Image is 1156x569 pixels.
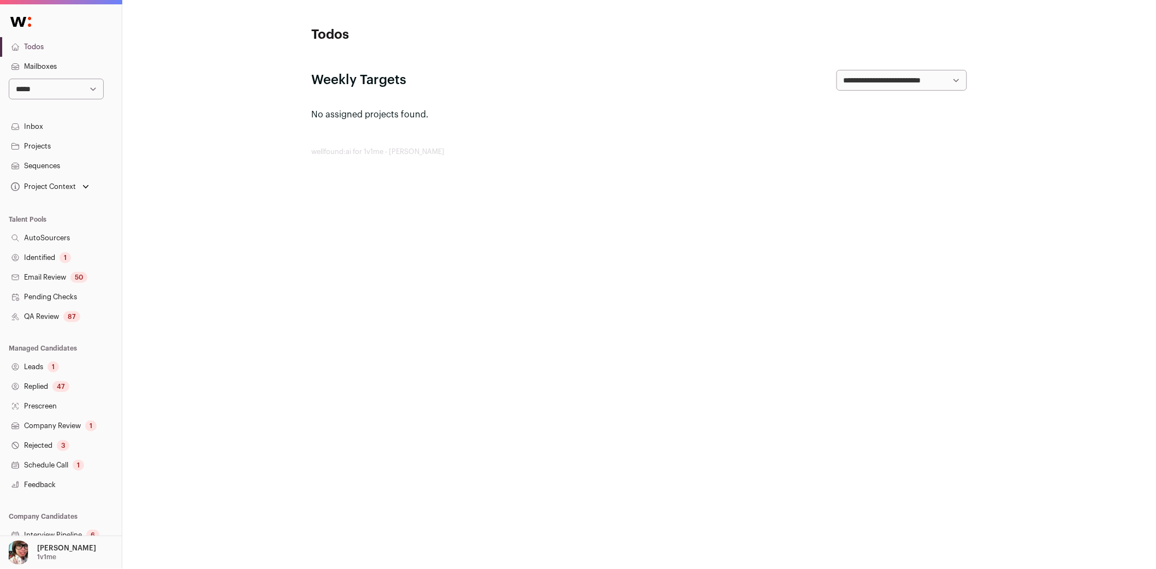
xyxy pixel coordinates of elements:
[73,460,84,471] div: 1
[4,541,98,565] button: Open dropdown
[312,147,967,156] footer: wellfound:ai for 1v1me - [PERSON_NAME]
[37,544,96,553] p: [PERSON_NAME]
[70,272,87,283] div: 50
[312,72,407,89] h2: Weekly Targets
[312,108,967,121] p: No assigned projects found.
[9,179,91,194] button: Open dropdown
[7,541,31,565] img: 14759586-medium_jpg
[37,553,56,561] p: 1v1me
[4,11,37,33] img: Wellfound
[48,361,59,372] div: 1
[60,252,71,263] div: 1
[52,381,69,392] div: 47
[63,311,80,322] div: 87
[86,530,99,541] div: 6
[9,182,76,191] div: Project Context
[85,420,97,431] div: 1
[57,440,69,451] div: 3
[312,26,530,44] h1: Todos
